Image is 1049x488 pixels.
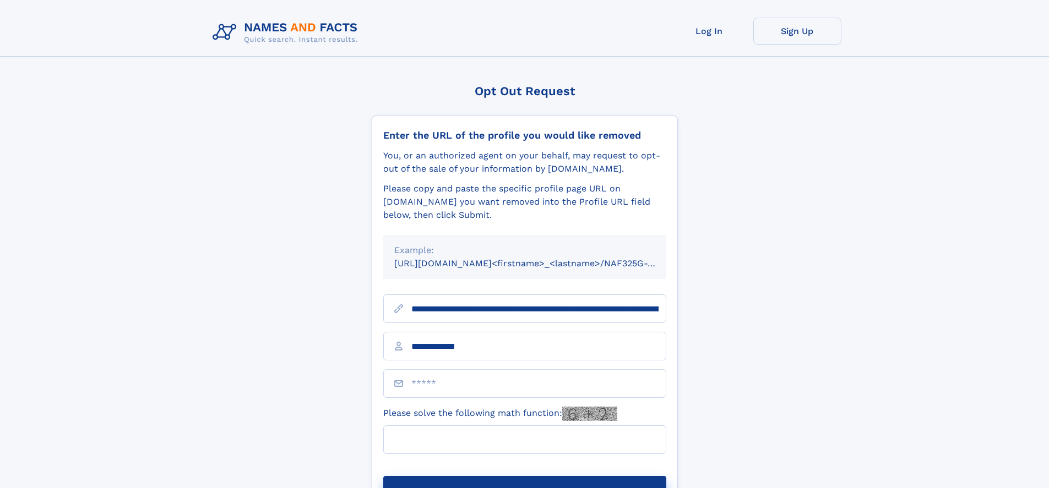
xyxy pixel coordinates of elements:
label: Please solve the following math function: [383,407,617,421]
div: Opt Out Request [372,84,678,98]
div: Example: [394,244,655,257]
a: Sign Up [753,18,841,45]
div: You, or an authorized agent on your behalf, may request to opt-out of the sale of your informatio... [383,149,666,176]
div: Please copy and paste the specific profile page URL on [DOMAIN_NAME] you want removed into the Pr... [383,182,666,222]
a: Log In [665,18,753,45]
img: Logo Names and Facts [208,18,367,47]
div: Enter the URL of the profile you would like removed [383,129,666,141]
small: [URL][DOMAIN_NAME]<firstname>_<lastname>/NAF325G-xxxxxxxx [394,258,687,268]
